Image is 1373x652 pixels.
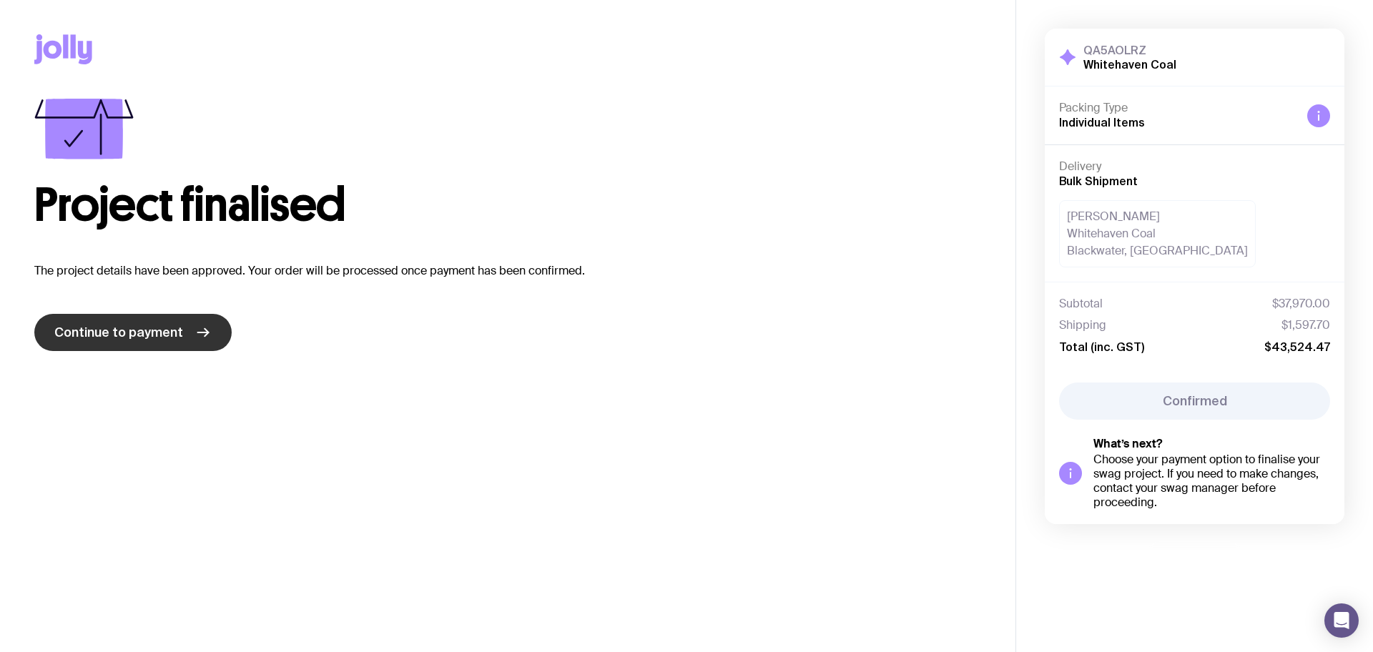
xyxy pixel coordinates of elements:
h5: What’s next? [1093,437,1330,451]
a: Continue to payment [34,314,232,351]
span: Copy Link [1177,547,1231,561]
h4: Delivery [1059,159,1330,174]
div: Choose your payment option to finalise your swag project. If you need to make changes, contact yo... [1093,453,1330,510]
div: [PERSON_NAME] Whitehaven Coal Blackwater, [GEOGRAPHIC_DATA] [1059,200,1256,267]
span: Individual Items [1059,116,1145,129]
div: Open Intercom Messenger [1324,603,1359,638]
p: The project details have been approved. Your order will be processed once payment has been confir... [34,262,981,280]
button: Copy Link [1147,541,1242,567]
button: Confirmed [1059,382,1330,420]
h1: Project finalised [34,182,981,228]
span: Total (inc. GST) [1059,340,1144,354]
h3: QA5AOLRZ [1083,43,1176,57]
h2: Whitehaven Coal [1083,57,1176,71]
span: $1,597.70 [1281,318,1330,332]
span: $37,970.00 [1272,297,1330,311]
h4: Packing Type [1059,101,1296,115]
span: Continue to payment [54,324,183,341]
span: Shipping [1059,318,1106,332]
span: $43,524.47 [1264,340,1330,354]
span: Subtotal [1059,297,1103,311]
span: Bulk Shipment [1059,174,1138,187]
